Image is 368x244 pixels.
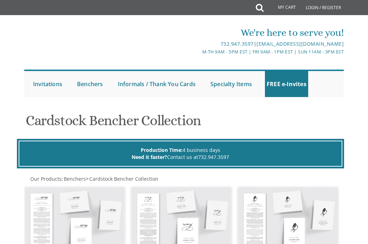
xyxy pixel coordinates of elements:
h1: Cardstock Bencher Collection [26,113,342,134]
div: | [131,40,344,48]
div: 4 business days Contact us at [19,141,342,167]
a: Benchers [63,175,86,182]
a: My Cart [263,1,301,15]
span: Production Time: [141,147,183,153]
span: Benchers [64,175,86,182]
span: Need it faster? [132,154,167,160]
a: Invitations [31,71,64,97]
a: Benchers [75,71,105,97]
a: Cardstock Bencher Collection [89,175,158,182]
a: Our Products [30,175,62,182]
a: Specialty Items [209,71,254,97]
div: We're here to serve you! [131,26,344,40]
a: [EMAIL_ADDRESS][DOMAIN_NAME] [256,40,344,47]
span: > [86,175,158,182]
a: FREE e-Invites [265,71,308,97]
a: 732.947.3597 [198,154,229,160]
a: Informals / Thank You Cards [116,71,197,97]
div: : [24,175,344,182]
a: 732.947.3597 [221,40,254,47]
div: M-Th 9am - 5pm EST | Fri 9am - 1pm EST | Sun 11am - 3pm EST [131,48,344,56]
